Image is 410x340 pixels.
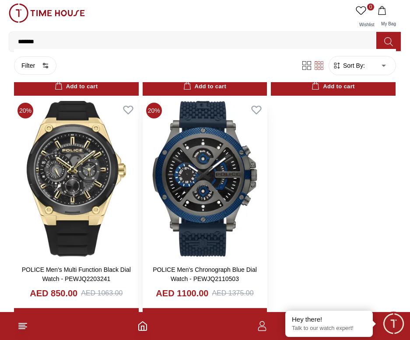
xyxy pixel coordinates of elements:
[292,315,366,324] div: Hey there!
[356,22,378,27] span: Wishlist
[143,308,267,327] button: Add to cart
[376,3,401,31] button: My Bag
[271,77,396,96] button: Add to cart
[14,77,139,96] button: Add to cart
[341,61,365,70] span: Sort By:
[14,308,139,327] button: Add to cart
[14,99,139,258] img: POLICE Men's Multi Function Black Dial Watch - PEWJQ2203241
[354,3,376,31] a: 0Wishlist
[143,77,267,96] button: Add to cart
[333,61,365,70] button: Sort By:
[143,99,267,258] img: POLICE Men's Chronograph Blue Dial Watch - PEWJQ2110503
[212,288,253,298] div: AED 1375.00
[292,325,366,332] p: Talk to our watch expert!
[14,56,56,75] button: Filter
[55,82,98,92] div: Add to cart
[9,3,85,23] img: ...
[382,312,406,336] div: Chat Widget
[137,321,148,331] a: Home
[378,21,399,26] span: My Bag
[367,3,374,10] span: 0
[156,287,208,299] h4: AED 1100.00
[81,288,123,298] div: AED 1063.00
[22,266,131,282] a: POLICE Men's Multi Function Black Dial Watch - PEWJQ2203241
[18,103,33,118] span: 20 %
[153,266,257,282] a: POLICE Men's Chronograph Blue Dial Watch - PEWJQ2110503
[146,103,162,118] span: 20 %
[312,82,354,92] div: Add to cart
[183,82,226,92] div: Add to cart
[30,287,77,299] h4: AED 850.00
